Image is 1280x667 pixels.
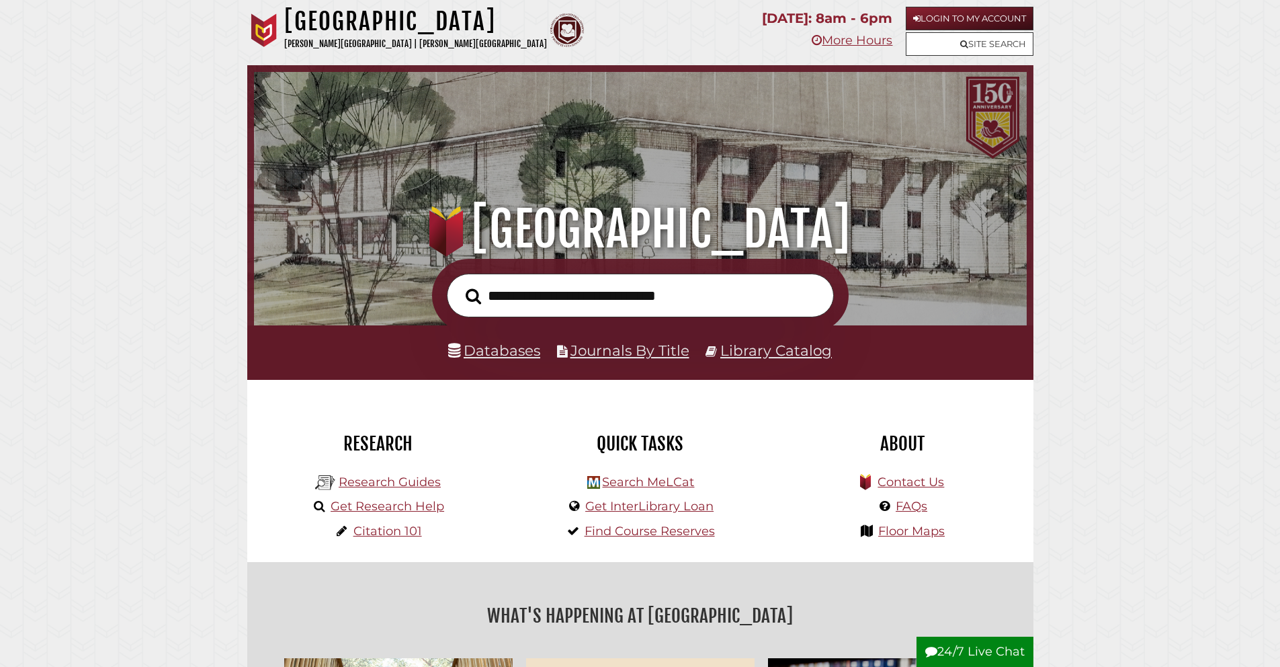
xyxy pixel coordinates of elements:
[878,475,944,489] a: Contact Us
[284,7,547,36] h1: [GEOGRAPHIC_DATA]
[602,475,694,489] a: Search MeLCat
[257,600,1023,631] h2: What's Happening at [GEOGRAPHIC_DATA]
[585,499,714,514] a: Get InterLibrary Loan
[247,13,281,47] img: Calvin University
[550,13,584,47] img: Calvin Theological Seminary
[896,499,927,514] a: FAQs
[466,288,481,305] i: Search
[339,475,441,489] a: Research Guides
[720,342,832,359] a: Library Catalog
[459,284,488,309] button: Search
[762,7,892,30] p: [DATE]: 8am - 6pm
[906,7,1033,30] a: Login to My Account
[587,476,600,489] img: Hekman Library Logo
[781,432,1023,455] h2: About
[519,432,761,455] h2: Quick Tasks
[570,342,689,359] a: Journals By Title
[331,499,444,514] a: Get Research Help
[257,432,499,455] h2: Research
[448,342,540,359] a: Databases
[315,473,335,493] img: Hekman Library Logo
[585,524,715,539] a: Find Course Reserves
[878,524,945,539] a: Floor Maps
[812,33,892,48] a: More Hours
[273,200,1007,259] h1: [GEOGRAPHIC_DATA]
[353,524,422,539] a: Citation 101
[284,36,547,52] p: [PERSON_NAME][GEOGRAPHIC_DATA] | [PERSON_NAME][GEOGRAPHIC_DATA]
[906,32,1033,56] a: Site Search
